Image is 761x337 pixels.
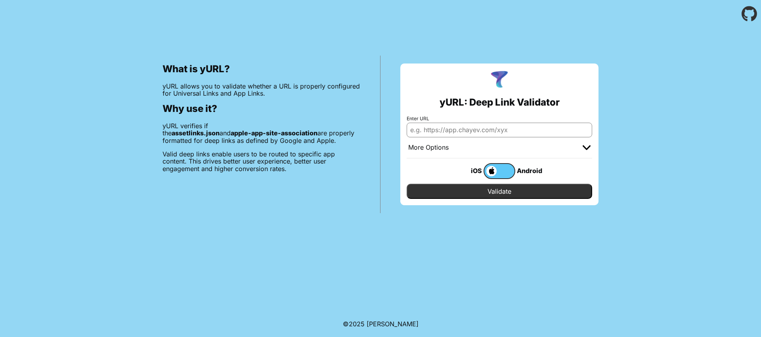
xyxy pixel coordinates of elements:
b: apple-app-site-association [231,129,317,137]
input: e.g. https://app.chayev.com/xyx [407,123,592,137]
img: chevron [583,145,591,150]
img: yURL Logo [489,70,510,91]
span: 2025 [349,320,365,328]
label: Enter URL [407,116,592,121]
input: Validate [407,184,592,199]
div: iOS [452,166,484,176]
b: assetlinks.json [172,129,220,137]
a: Michael Ibragimchayev's Personal Site [367,320,419,328]
h2: What is yURL? [163,64,360,75]
p: yURL verifies if the and are properly formatted for deep links as defined by Google and Apple. [163,122,360,144]
p: yURL allows you to validate whether a URL is properly configured for Universal Links and App Links. [163,83,360,97]
div: Android [515,166,547,176]
footer: © [343,311,419,337]
p: Valid deep links enable users to be routed to specific app content. This drives better user exper... [163,150,360,172]
div: More Options [408,144,449,152]
h2: Why use it? [163,103,360,114]
h2: yURL: Deep Link Validator [440,97,560,108]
